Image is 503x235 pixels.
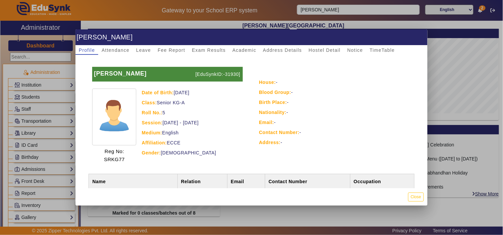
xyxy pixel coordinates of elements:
div: ECCE [142,139,242,147]
div: [DATE] [142,89,242,97]
strong: Class: [142,100,157,105]
strong: Session: [142,120,162,125]
strong: Date of Birth: [142,90,174,95]
span: Exam Results [192,48,226,52]
h1: [PERSON_NAME] [75,29,428,45]
div: Senior KG-A [142,99,242,107]
strong: Affiliation: [142,140,167,145]
th: Occupation [350,174,414,189]
span: Notice [347,48,363,52]
div: - [259,98,412,106]
span: Hostel Detail [309,48,341,52]
span: Fee Report [158,48,185,52]
span: Leave [136,48,151,52]
strong: Email: [259,120,274,125]
div: 5 [142,109,242,117]
th: Relation [177,174,227,189]
p: Reg No: [104,147,125,155]
img: profile.png [92,89,136,145]
th: Email [227,174,265,189]
p: [EduSynkID:-31930] [194,67,242,82]
th: Name [89,174,177,189]
div: - [259,108,412,116]
b: [PERSON_NAME] [94,70,147,77]
strong: Birth Place: [259,100,287,105]
div: [DATE] - [DATE] [142,119,242,127]
strong: Medium: [142,130,162,135]
button: Close [408,193,424,202]
div: - [259,118,412,126]
span: Profile [79,48,95,52]
strong: Blood Group: [259,90,291,95]
div: [DEMOGRAPHIC_DATA] [142,149,242,157]
span: Attendance [102,48,129,52]
strong: Gender: [142,150,161,155]
div: - [259,88,412,96]
strong: House: [259,80,276,85]
div: - [259,78,412,86]
strong: Roll No.: [142,110,162,115]
p: SRKG77 [104,155,125,163]
strong: Address: [259,140,281,145]
div: English [142,129,242,137]
strong: Contact Number: [259,130,300,135]
span: Address Details [263,48,302,52]
span: TimeTable [370,48,395,52]
div: - [259,138,412,146]
th: Contact Number [265,174,350,189]
span: Academic [232,48,256,52]
strong: Nationality: [259,110,287,115]
div: - [259,128,412,136]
